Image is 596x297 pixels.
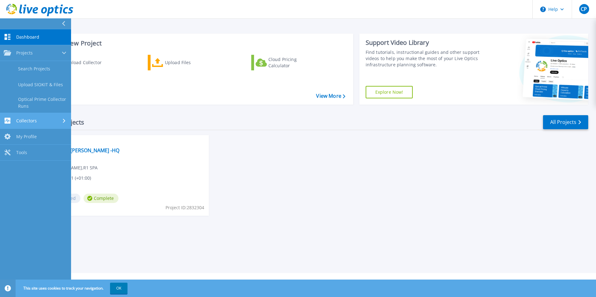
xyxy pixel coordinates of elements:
[543,115,588,129] a: All Projects
[165,56,215,69] div: Upload Files
[16,134,37,139] span: My Profile
[16,150,27,155] span: Tools
[166,204,204,211] span: Project ID: 2832304
[316,93,345,99] a: View More
[44,40,345,47] h3: Start a New Project
[47,164,98,171] span: [PERSON_NAME] , R1 SPA
[16,118,37,124] span: Collectors
[366,86,413,98] a: Explore Now!
[47,147,119,153] a: FATTORIE [PERSON_NAME] -HQ
[44,55,114,70] a: Download Collector
[366,49,482,68] div: Find tutorials, instructional guides and other support videos to help you make the most of your L...
[268,56,318,69] div: Cloud Pricing Calculator
[251,55,321,70] a: Cloud Pricing Calculator
[84,194,118,203] span: Complete
[17,283,127,294] span: This site uses cookies to track your navigation.
[581,7,587,12] span: CP
[47,139,205,146] span: Optical Prime
[110,283,127,294] button: OK
[60,56,110,69] div: Download Collector
[148,55,217,70] a: Upload Files
[16,50,33,56] span: Projects
[366,39,482,47] div: Support Video Library
[16,34,39,40] span: Dashboard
